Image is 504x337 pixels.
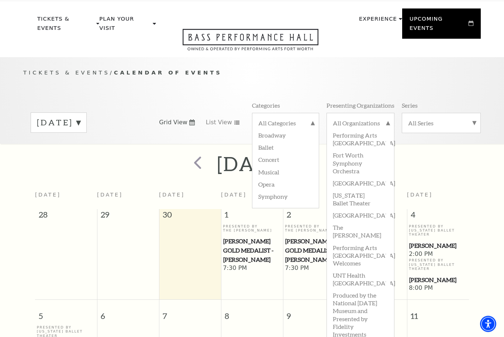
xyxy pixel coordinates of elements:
span: 9 [283,300,345,326]
span: 29 [97,209,159,224]
p: Categories [252,102,280,110]
p: Series [402,102,418,110]
span: 6 [97,300,159,326]
span: 8:00 PM [409,285,467,293]
span: 7:30 PM [285,265,343,273]
p: Upcoming Events [410,15,467,37]
span: 28 [35,209,97,224]
span: 1 [221,209,283,224]
label: UNT Health [GEOGRAPHIC_DATA] [333,269,388,289]
a: Peter Pan [409,242,467,251]
label: All Categories [258,119,313,129]
label: Performing Arts [GEOGRAPHIC_DATA] [333,129,388,149]
span: [PERSON_NAME] [409,276,467,285]
label: Symphony [258,190,313,202]
span: [DATE] [159,192,185,198]
a: Cliburn Gold Medalist - Aristo Sham [223,237,281,264]
label: All Series [408,119,474,127]
span: Grid View [159,119,187,127]
p: Tickets & Events [37,15,94,37]
p: Presented By [US_STATE] Ballet Theater [409,225,467,237]
span: Calendar of Events [114,70,222,76]
span: 7 [159,300,221,326]
span: [DATE] [35,192,61,198]
p: Plan Your Visit [99,15,151,37]
span: 30 [159,209,221,224]
label: [US_STATE] Ballet Theater [333,189,388,209]
span: [PERSON_NAME] Gold Medalist - [PERSON_NAME] [223,237,281,264]
button: prev [183,151,210,177]
label: [GEOGRAPHIC_DATA] [333,209,388,221]
span: [PERSON_NAME] [409,242,467,251]
span: 8 [221,300,283,326]
span: 2 [283,209,345,224]
label: Musical [258,166,313,178]
span: [PERSON_NAME] Gold Medalist - [PERSON_NAME] [285,237,343,264]
span: [DATE] [407,192,433,198]
label: Concert [258,153,313,166]
p: Presenting Organizations [327,102,394,110]
p: Presented By The [PERSON_NAME] [285,225,343,233]
label: Ballet [258,141,313,153]
p: Experience [359,15,397,28]
span: 7:30 PM [223,265,281,273]
span: 4 [407,209,469,224]
span: [DATE] [97,192,123,198]
a: Peter Pan [409,276,467,285]
span: 2:00 PM [409,251,467,259]
label: Opera [258,178,313,190]
p: / [23,69,481,78]
label: All Organizations [333,119,388,129]
label: Fort Worth Symphony Orchestra [333,149,388,177]
span: 5 [35,300,97,326]
span: 11 [407,300,469,326]
a: Open this option [156,29,345,58]
h2: [DATE] [217,152,287,176]
label: The [PERSON_NAME] [333,221,388,241]
span: Tickets & Events [23,70,110,76]
label: [GEOGRAPHIC_DATA] [333,177,388,189]
label: Performing Arts [GEOGRAPHIC_DATA] Welcomes [333,242,388,269]
label: [DATE] [37,117,80,129]
p: Presented By [US_STATE] Ballet Theater [409,258,467,271]
label: Broadway [258,129,313,141]
div: Accessibility Menu [480,316,496,332]
span: List View [206,119,232,127]
span: [DATE] [221,192,247,198]
a: Cliburn Gold Medalist - Aristo Sham [285,237,343,264]
p: Presented By The [PERSON_NAME] [223,225,281,233]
